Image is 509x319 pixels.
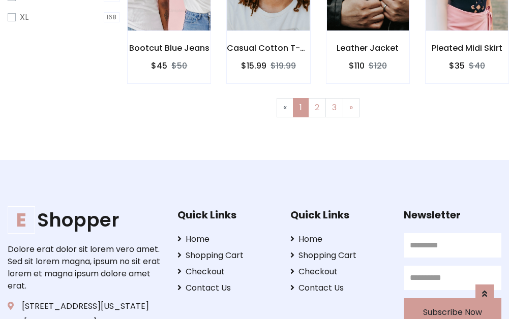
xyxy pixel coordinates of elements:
[177,209,275,221] h5: Quick Links
[290,266,388,278] a: Checkout
[8,300,162,312] p: [STREET_ADDRESS][US_STATE]
[20,11,28,23] label: XL
[325,98,343,117] a: 3
[426,43,508,53] h6: Pleated Midi Skirt
[290,209,388,221] h5: Quick Links
[449,61,465,71] h6: $35
[135,98,501,117] nav: Page navigation
[177,249,275,262] a: Shopping Cart
[271,60,296,72] del: $19.99
[8,206,35,234] span: E
[308,98,326,117] a: 2
[290,282,388,294] a: Contact Us
[177,266,275,278] a: Checkout
[469,60,485,72] del: $40
[326,43,409,53] h6: Leather Jacket
[177,233,275,245] a: Home
[8,209,162,231] a: EShopper
[128,43,211,53] h6: Bootcut Blue Jeans
[290,233,388,245] a: Home
[290,249,388,262] a: Shopping Cart
[349,61,365,71] h6: $110
[343,98,360,117] a: Next
[227,43,310,53] h6: Casual Cotton T-Shirt
[171,60,187,72] del: $50
[8,243,162,292] p: Dolore erat dolor sit lorem vero amet. Sed sit lorem magna, ipsum no sit erat lorem et magna ipsu...
[293,98,309,117] a: 1
[8,209,162,231] h1: Shopper
[369,60,387,72] del: $120
[241,61,266,71] h6: $15.99
[404,209,501,221] h5: Newsletter
[177,282,275,294] a: Contact Us
[349,102,353,113] span: »
[151,61,167,71] h6: $45
[104,12,120,22] span: 168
